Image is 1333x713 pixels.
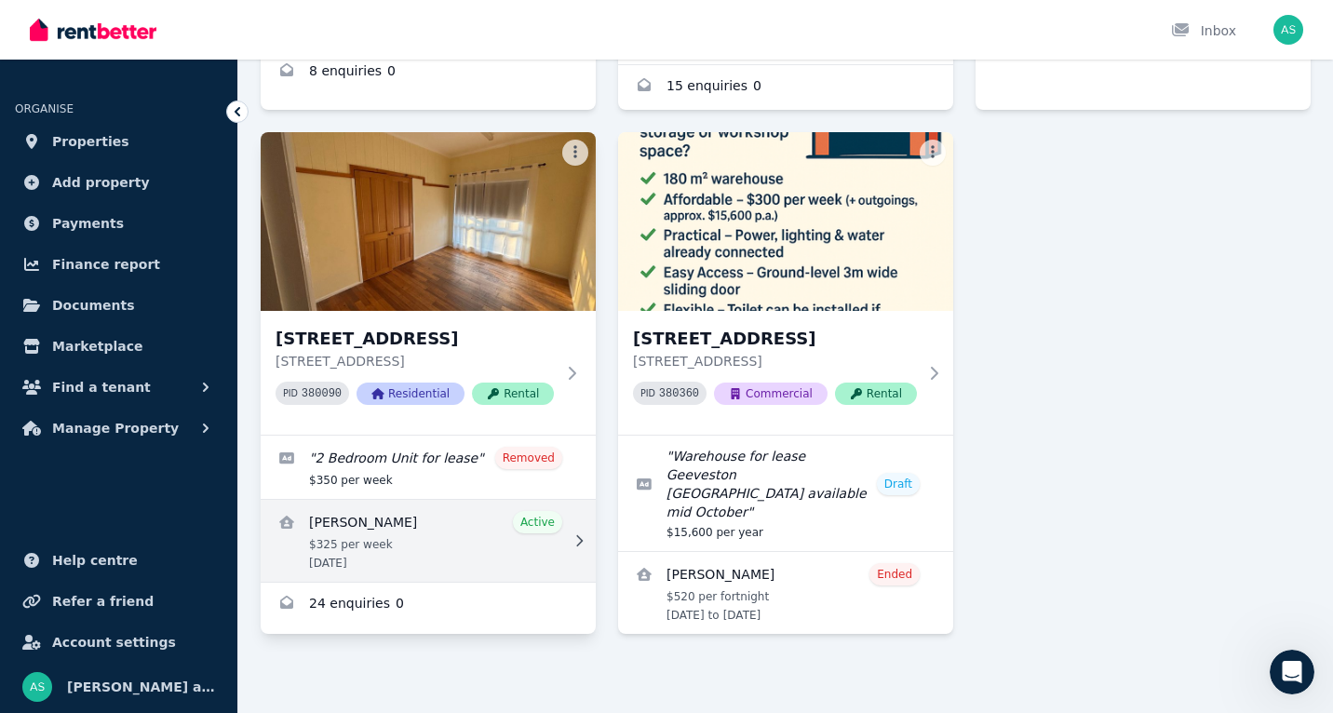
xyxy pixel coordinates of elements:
a: Properties [15,123,222,160]
button: Search for help [27,340,345,377]
img: Profile image for Earl [253,30,290,67]
span: Home [41,588,83,601]
span: Manage Property [52,417,179,439]
a: Add property [15,164,222,201]
a: View details for Tony Burton [618,552,953,634]
button: More options [920,140,946,166]
img: RentBetter [30,16,156,44]
a: Help centre [15,542,222,579]
div: Lease Agreement [38,461,312,480]
div: How Applications are Received and Managed [27,488,345,542]
img: Profile image for Jeremy [182,30,220,67]
div: Send us a messageWe typically reply in under 30 minutes [19,251,354,322]
a: Unit 7/11 School Rd, Geeveston[STREET_ADDRESS][STREET_ADDRESS]PID 380360CommercialRental [618,132,953,435]
div: Send us a message [38,267,311,287]
span: Find a tenant [52,376,151,398]
button: Help [249,542,372,616]
span: Refer a friend [52,590,154,612]
a: Refer a friend [15,583,222,620]
code: 380360 [659,387,699,400]
small: PID [283,388,298,398]
img: Unit 7/11 School Rd, Geeveston [618,132,953,311]
a: Marketplace [15,328,222,365]
a: Finance report [15,246,222,283]
a: Unit 1/11 School Rd, Geeveston[STREET_ADDRESS][STREET_ADDRESS]PID 380090ResidentialRental [261,132,596,435]
span: Help centre [52,549,138,572]
h3: [STREET_ADDRESS] [276,326,555,352]
a: Edit listing: 2 Bedroom Unit for lease [261,436,596,499]
span: Account settings [52,631,176,653]
span: Messages [155,588,219,601]
div: Rental Payments - How They Work [27,419,345,453]
img: logo [37,38,145,62]
p: How can we help? [37,195,335,227]
span: Help [295,588,325,601]
div: We typically reply in under 30 minutes [38,287,311,306]
button: More options [562,140,588,166]
img: Unit 1/11 School Rd, Geeveston [261,132,596,311]
span: Search for help [38,349,151,369]
small: PID [640,388,655,398]
button: Manage Property [15,410,222,447]
span: Properties [52,130,129,153]
span: Payments [52,212,124,235]
span: [PERSON_NAME] and [PERSON_NAME] [67,676,215,698]
p: [STREET_ADDRESS] [276,352,555,370]
code: 380090 [302,387,342,400]
span: Add property [52,171,150,194]
a: Account settings [15,624,222,661]
div: How Applications are Received and Managed [38,495,312,534]
img: Adam and Sheridan Skinner [22,672,52,702]
div: Close [320,30,354,63]
span: Finance report [52,253,160,276]
span: ORGANISE [15,102,74,115]
p: [STREET_ADDRESS] [633,352,917,370]
button: Find a tenant [15,369,222,406]
span: Marketplace [52,335,142,357]
span: Commercial [714,383,828,405]
span: Rental [835,383,917,405]
a: Enquiries for 3/11 School Rd, Geeveston [618,65,953,110]
img: Profile image for Jodie [218,30,255,67]
a: Documents [15,287,222,324]
div: How much does it cost? [27,384,345,419]
div: Lease Agreement [27,453,345,488]
div: Inbox [1171,21,1236,40]
span: Rental [472,383,554,405]
img: Adam and Sheridan Skinner [1273,15,1303,45]
span: Documents [52,294,135,316]
h3: [STREET_ADDRESS] [633,326,917,352]
a: Enquiries for 2/11 School Rd, Geeveston [261,50,596,95]
a: Enquiries for Unit 1/11 School Rd, Geeveston [261,583,596,627]
button: Messages [124,542,248,616]
iframe: Intercom live chat [1270,650,1314,694]
a: Payments [15,205,222,242]
div: Rental Payments - How They Work [38,426,312,446]
a: View details for Erica Norris [261,500,596,582]
div: How much does it cost? [38,392,312,411]
span: Residential [357,383,465,405]
p: Hi [PERSON_NAME] 👋 [37,132,335,195]
a: Edit listing: Warehouse for lease Geeveston Tasmania available mid October [618,436,953,551]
